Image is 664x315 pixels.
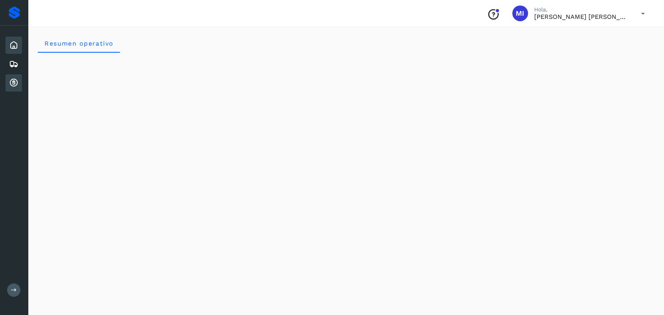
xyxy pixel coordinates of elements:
div: Embarques [6,55,22,73]
span: Resumen operativo [44,40,114,47]
p: Hola, [535,6,629,13]
div: Inicio [6,37,22,54]
p: Magda Imelda Ramos Gelacio [535,13,629,20]
div: Cuentas por cobrar [6,74,22,92]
